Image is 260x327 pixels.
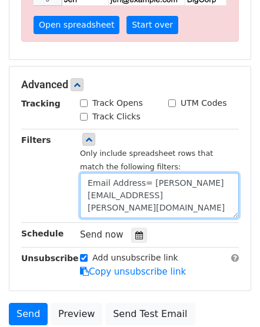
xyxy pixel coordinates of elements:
a: Start over [126,16,178,34]
a: Preview [51,303,102,325]
strong: Unsubscribe [21,253,79,263]
strong: Filters [21,135,51,145]
a: Open spreadsheet [34,16,119,34]
strong: Tracking [21,99,61,108]
label: Track Opens [92,97,143,109]
strong: Schedule [21,229,64,238]
a: Copy unsubscribe link [80,266,186,277]
a: Send Test Email [105,303,195,325]
label: UTM Codes [181,97,226,109]
h5: Advanced [21,78,239,91]
span: Send now [80,229,124,240]
label: Add unsubscribe link [92,252,178,264]
label: Track Clicks [92,111,141,123]
a: Send [9,303,48,325]
small: Only include spreadsheet rows that match the following filters: [80,149,213,171]
iframe: Chat Widget [201,271,260,327]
